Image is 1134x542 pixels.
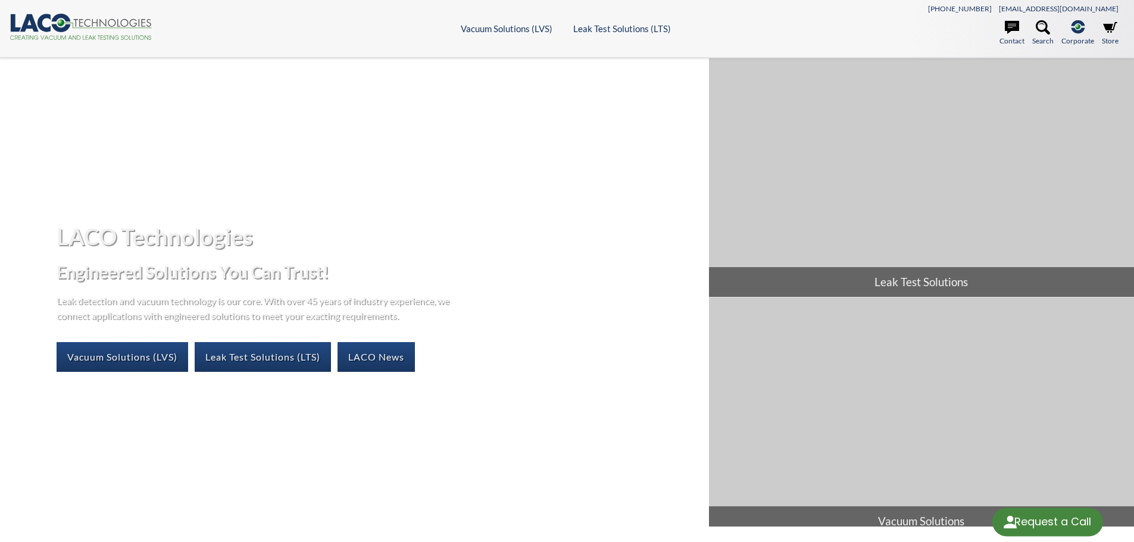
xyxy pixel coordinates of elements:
span: Corporate [1061,35,1094,46]
p: Leak detection and vacuum technology is our core. With over 45 years of industry experience, we c... [57,293,455,323]
div: Request a Call [992,508,1103,537]
a: Leak Test Solutions (LTS) [573,23,671,34]
a: Leak Test Solutions (LTS) [195,342,331,372]
a: [EMAIL_ADDRESS][DOMAIN_NAME] [999,4,1119,13]
a: LACO News [338,342,415,372]
span: Vacuum Solutions [709,506,1134,536]
a: Vacuum Solutions (LVS) [461,23,552,34]
h1: LACO Technologies [57,222,699,251]
a: Contact [999,20,1024,46]
a: Vacuum Solutions [709,297,1134,536]
img: round button [1001,513,1020,532]
h2: Engineered Solutions You Can Trust! [57,261,699,283]
a: Leak Test Solutions [709,58,1134,297]
div: Request a Call [1014,508,1091,535]
a: Vacuum Solutions (LVS) [57,342,188,372]
a: [PHONE_NUMBER] [928,4,992,13]
span: Leak Test Solutions [709,267,1134,297]
a: Store [1102,20,1119,46]
a: Search [1032,20,1054,46]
